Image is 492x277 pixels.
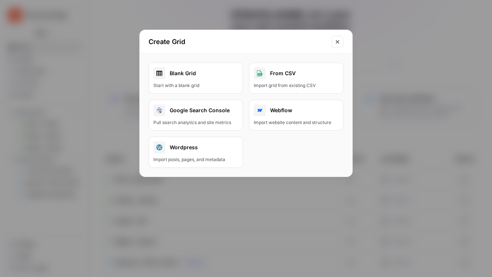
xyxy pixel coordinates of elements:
div: Google Search Console [153,104,238,116]
button: Google Search ConsolePull search analytics and site metrics [149,100,243,131]
div: Import website content and structure [254,119,339,126]
div: Start with a blank grid [153,82,238,89]
div: Import posts, pages, and metadata [153,156,238,163]
div: Wordpress [153,141,238,153]
div: Pull search analytics and site metrics [153,119,238,126]
div: From CSV [254,67,339,79]
div: Import grid from existing CSV [254,82,339,89]
button: WebflowImport website content and structure [249,100,343,131]
button: From CSVImport grid from existing CSV [249,63,343,94]
h2: Create Grid [149,37,327,47]
div: Blank Grid [153,67,238,79]
div: Webflow [254,104,339,116]
a: Blank GridStart with a blank grid [149,63,243,94]
button: Close modal [332,36,343,48]
button: WordpressImport posts, pages, and metadata [149,137,243,168]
